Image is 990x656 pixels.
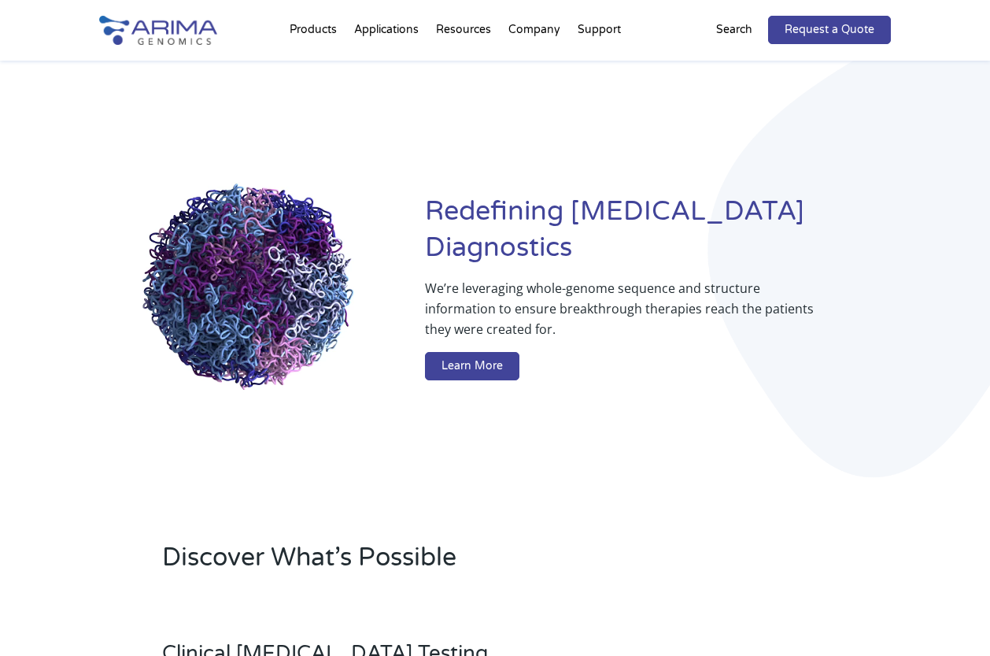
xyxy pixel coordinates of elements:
p: We’re leveraging whole-genome sequence and structure information to ensure breakthrough therapies... [425,278,828,352]
h2: Discover What’s Possible [162,540,682,587]
h1: Redefining [MEDICAL_DATA] Diagnostics [425,194,891,278]
p: Search [716,20,752,40]
a: Request a Quote [768,16,891,44]
a: Learn More [425,352,519,380]
img: Arima-Genomics-logo [99,16,217,45]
